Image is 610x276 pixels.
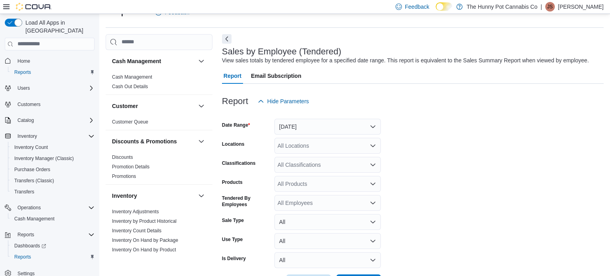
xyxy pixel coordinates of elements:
[14,83,95,93] span: Users
[8,142,98,153] button: Inventory Count
[112,154,133,160] span: Discounts
[222,195,271,208] label: Tendered By Employees
[112,74,152,80] span: Cash Management
[14,203,95,212] span: Operations
[11,252,34,262] a: Reports
[222,34,232,44] button: Next
[112,164,150,170] a: Promotion Details
[197,191,206,201] button: Inventory
[14,178,54,184] span: Transfers (Classic)
[14,254,31,260] span: Reports
[558,2,604,12] p: [PERSON_NAME]
[112,84,148,89] a: Cash Out Details
[11,241,49,251] a: Dashboards
[17,58,30,64] span: Home
[11,143,95,152] span: Inventory Count
[112,102,195,110] button: Customer
[197,101,206,111] button: Customer
[112,174,136,179] a: Promotions
[8,240,98,251] a: Dashboards
[274,233,381,249] button: All
[17,85,30,91] span: Users
[436,2,452,11] input: Dark Mode
[8,175,98,186] button: Transfers (Classic)
[11,68,95,77] span: Reports
[14,83,33,93] button: Users
[11,154,77,163] a: Inventory Manager (Classic)
[11,187,95,197] span: Transfers
[274,214,381,230] button: All
[11,252,95,262] span: Reports
[8,186,98,197] button: Transfers
[267,97,309,105] span: Hide Parameters
[8,67,98,78] button: Reports
[22,19,95,35] span: Load All Apps in [GEOGRAPHIC_DATA]
[547,2,553,12] span: JS
[17,205,41,211] span: Operations
[14,216,54,222] span: Cash Management
[112,218,177,224] span: Inventory by Product Historical
[224,68,241,84] span: Report
[112,256,160,262] span: Inventory Transactions
[106,152,212,184] div: Discounts & Promotions
[14,189,34,195] span: Transfers
[112,237,178,243] a: Inventory On Hand by Package
[370,162,376,168] button: Open list of options
[14,166,50,173] span: Purchase Orders
[14,69,31,75] span: Reports
[14,230,37,239] button: Reports
[222,236,243,243] label: Use Type
[16,3,52,11] img: Cova
[11,214,58,224] a: Cash Management
[8,164,98,175] button: Purchase Orders
[2,55,98,67] button: Home
[197,137,206,146] button: Discounts & Promotions
[222,255,246,262] label: Is Delivery
[11,214,95,224] span: Cash Management
[14,131,40,141] button: Inventory
[2,229,98,240] button: Reports
[467,2,537,12] p: The Hunny Pot Cannabis Co
[2,115,98,126] button: Catalog
[112,137,195,145] button: Discounts & Promotions
[222,160,256,166] label: Classifications
[2,83,98,94] button: Users
[112,83,148,90] span: Cash Out Details
[222,56,589,65] div: View sales totals by tendered employee for a specified date range. This report is equivalent to t...
[11,154,95,163] span: Inventory Manager (Classic)
[14,100,44,109] a: Customers
[222,47,342,56] h3: Sales by Employee (Tendered)
[222,97,248,106] h3: Report
[541,2,542,12] p: |
[17,101,41,108] span: Customers
[112,228,162,234] a: Inventory Count Details
[112,192,195,200] button: Inventory
[112,154,133,160] a: Discounts
[112,237,178,243] span: Inventory On Hand by Package
[112,102,138,110] h3: Customer
[14,116,37,125] button: Catalog
[14,116,95,125] span: Catalog
[222,179,243,185] label: Products
[11,165,54,174] a: Purchase Orders
[14,99,95,109] span: Customers
[8,213,98,224] button: Cash Management
[11,68,34,77] a: Reports
[112,209,159,214] a: Inventory Adjustments
[17,232,34,238] span: Reports
[17,117,34,124] span: Catalog
[2,202,98,213] button: Operations
[112,119,148,125] a: Customer Queue
[17,133,37,139] span: Inventory
[112,247,176,253] a: Inventory On Hand by Product
[11,187,37,197] a: Transfers
[405,3,429,11] span: Feedback
[106,117,212,130] div: Customer
[370,143,376,149] button: Open list of options
[274,252,381,268] button: All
